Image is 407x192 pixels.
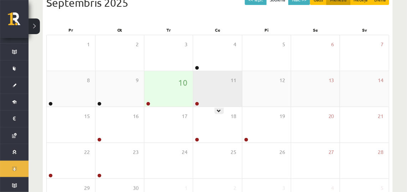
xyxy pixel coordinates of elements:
span: 17 [182,112,187,120]
span: 4 [331,184,334,192]
span: 22 [84,148,90,156]
span: 3 [185,41,187,48]
span: 5 [283,41,285,48]
div: Tr [144,25,193,35]
div: Ot [95,25,144,35]
span: 23 [133,148,139,156]
span: 1 [185,184,187,192]
span: 24 [182,148,187,156]
div: Ce [193,25,242,35]
span: 12 [280,76,285,84]
span: 15 [84,112,90,120]
span: 21 [378,112,383,120]
span: 7 [381,41,383,48]
span: 27 [329,148,334,156]
div: Sv [340,25,389,35]
span: 2 [136,41,139,48]
a: Rīgas 1. Tālmācības vidusskola [8,12,29,30]
span: 10 [178,76,187,89]
span: 1 [87,41,90,48]
span: 18 [231,112,237,120]
div: Pr [46,25,95,35]
span: 2 [234,184,237,192]
span: 16 [133,112,139,120]
span: 3 [283,184,285,192]
span: 25 [231,148,237,156]
span: 20 [329,112,334,120]
span: 28 [378,148,383,156]
span: 4 [234,41,237,48]
span: 5 [381,184,383,192]
span: 30 [133,184,139,192]
span: 8 [87,76,90,84]
div: Se [291,25,340,35]
span: 6 [331,41,334,48]
span: 11 [231,76,237,84]
span: 29 [84,184,90,192]
span: 26 [280,148,285,156]
div: Pi [242,25,291,35]
span: 19 [280,112,285,120]
span: 13 [329,76,334,84]
span: 9 [136,76,139,84]
span: 14 [378,76,383,84]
